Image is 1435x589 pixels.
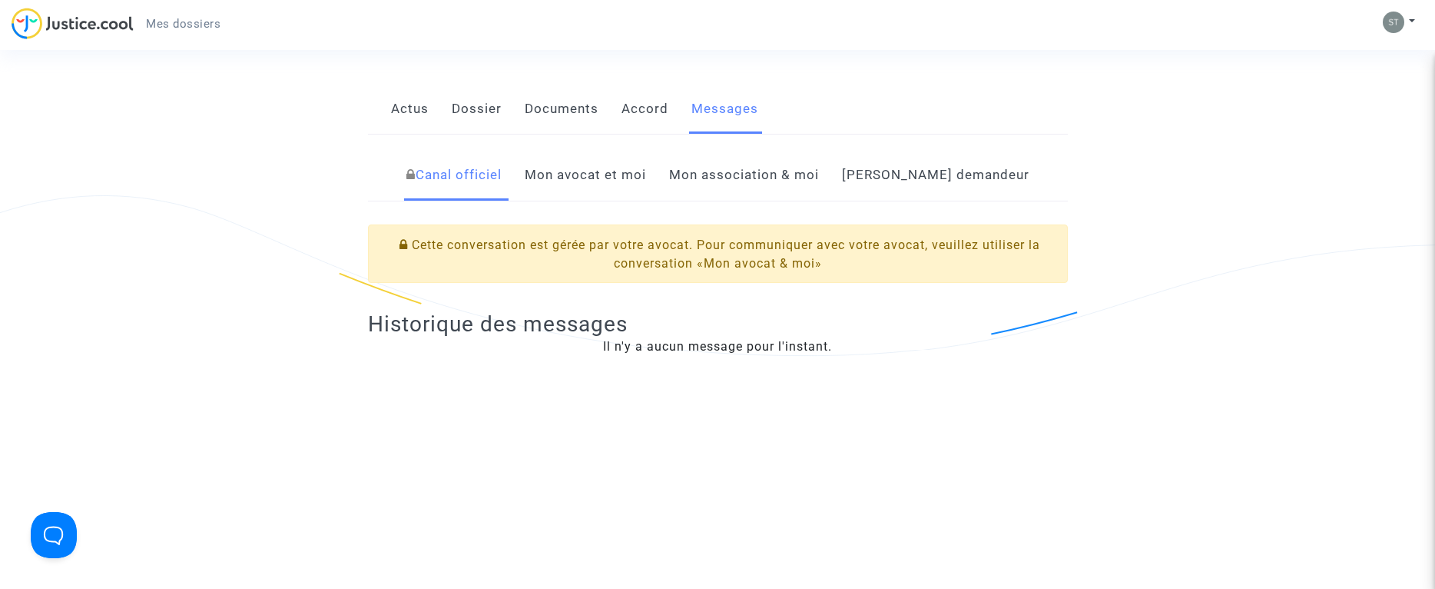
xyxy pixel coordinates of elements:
[391,84,429,135] a: Actus
[31,512,77,558] iframe: Help Scout Beacon - Open
[621,84,668,135] a: Accord
[691,84,758,135] a: Messages
[368,311,1068,338] h2: Historique des messages
[134,12,233,35] a: Mes dossiers
[525,84,598,135] a: Documents
[12,8,134,39] img: jc-logo.svg
[368,338,1068,356] div: Il n'y a aucun message pour l'instant.
[452,84,502,135] a: Dossier
[842,150,1029,201] a: [PERSON_NAME] demandeur
[406,150,502,201] a: Canal officiel
[1383,12,1404,33] img: 26b5b9f11065f0f748f0a1c003a05860
[669,150,819,201] a: Mon association & moi
[146,17,220,31] span: Mes dossiers
[368,225,1068,283] div: Cette conversation est gérée par votre avocat. Pour communiquer avec votre avocat, veuillez utili...
[525,150,646,201] a: Mon avocat et moi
